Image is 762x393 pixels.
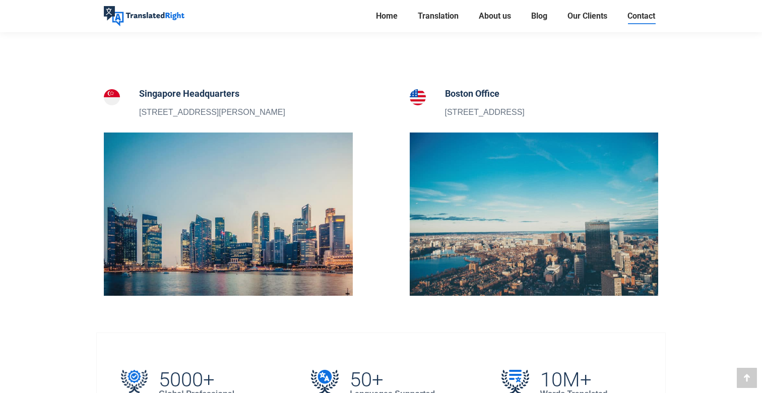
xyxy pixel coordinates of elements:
img: Singapore Headquarters [104,89,120,105]
img: 5000+ [121,370,148,393]
span: Our Clients [567,11,607,21]
a: Translation [415,9,462,23]
img: Contact our Boston translation branch office [410,133,659,296]
h2: 10M+ [540,372,608,387]
img: Translated Right [104,6,184,26]
a: About us [476,9,514,23]
h5: Singapore Headquarters [139,87,285,101]
span: Blog [531,11,547,21]
img: Boston Office [410,89,426,105]
a: Our Clients [564,9,610,23]
a: Home [373,9,401,23]
h5: Boston Office [445,87,525,101]
span: About us [479,11,511,21]
a: Blog [528,9,550,23]
span: Contact [627,11,655,21]
span: Home [376,11,398,21]
p: [STREET_ADDRESS] [445,106,525,119]
h2: 50+ [350,372,435,387]
h2: 5000+ [159,372,261,387]
p: [STREET_ADDRESS][PERSON_NAME] [139,106,285,119]
span: Translation [418,11,459,21]
img: Contact our Singapore Translation Headquarters Office [104,133,353,296]
a: Contact [624,9,658,23]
